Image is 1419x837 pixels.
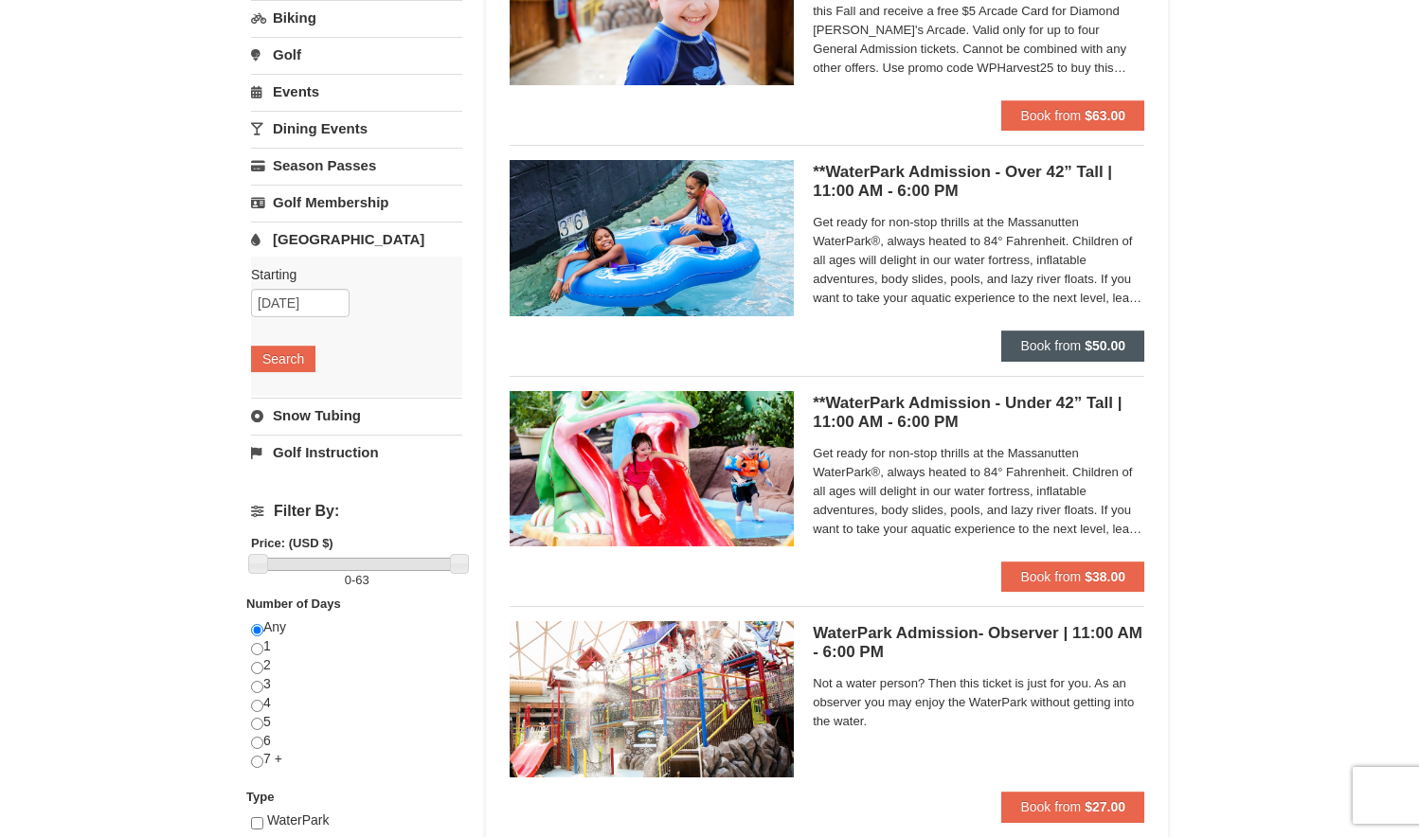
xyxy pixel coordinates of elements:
span: 0 [345,573,351,587]
span: WaterPark [267,812,330,828]
a: Season Passes [251,148,462,183]
span: Book from [1020,569,1081,584]
a: Dining Events [251,111,462,146]
span: 63 [355,573,368,587]
button: Book from $50.00 [1001,330,1144,361]
a: Golf Instruction [251,435,462,470]
span: Book from [1020,338,1081,353]
button: Search [251,346,315,372]
h5: WaterPark Admission- Observer | 11:00 AM - 6:00 PM [813,624,1144,662]
strong: $27.00 [1085,799,1125,814]
strong: Type [246,790,274,804]
img: 6619917-726-5d57f225.jpg [510,160,794,315]
h4: Filter By: [251,503,462,520]
span: Not a water person? Then this ticket is just for you. As an observer you may enjoy the WaterPark ... [813,674,1144,731]
button: Book from $27.00 [1001,792,1144,822]
strong: $50.00 [1085,338,1125,353]
button: Book from $38.00 [1001,561,1144,592]
strong: $63.00 [1085,108,1125,123]
strong: Price: (USD $) [251,536,333,550]
img: 6619917-738-d4d758dd.jpg [510,391,794,546]
span: Book from [1020,799,1081,814]
img: 6619917-744-d8335919.jpg [510,621,794,776]
label: Starting [251,265,448,284]
span: Get ready for non-stop thrills at the Massanutten WaterPark®, always heated to 84° Fahrenheit. Ch... [813,213,1144,308]
h5: **WaterPark Admission - Over 42” Tall | 11:00 AM - 6:00 PM [813,163,1144,201]
h5: **WaterPark Admission - Under 42” Tall | 11:00 AM - 6:00 PM [813,394,1144,432]
a: [GEOGRAPHIC_DATA] [251,222,462,257]
a: Golf [251,37,462,72]
a: Events [251,74,462,109]
div: Any 1 2 3 4 5 6 7 + [251,618,462,788]
span: Get ready for non-stop thrills at the Massanutten WaterPark®, always heated to 84° Fahrenheit. Ch... [813,444,1144,539]
strong: $38.00 [1085,569,1125,584]
strong: Number of Days [246,597,341,611]
button: Book from $63.00 [1001,100,1144,131]
a: Golf Membership [251,185,462,220]
a: Snow Tubing [251,398,462,433]
span: Book from [1020,108,1081,123]
label: - [251,571,462,590]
